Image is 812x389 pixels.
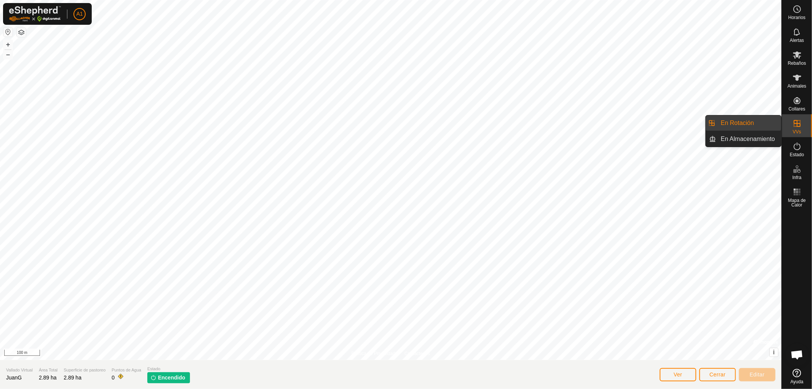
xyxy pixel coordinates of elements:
span: Encendido [158,374,185,382]
li: En Almacenamiento [706,131,781,147]
span: Ayuda [791,379,804,384]
span: Cerrar [710,371,726,378]
span: i [773,349,775,355]
span: En Rotación [721,118,754,128]
span: Estado [147,366,190,372]
a: En Almacenamiento [716,131,782,147]
span: Vallado Virtual [6,367,33,373]
button: Restablecer Mapa [3,27,13,37]
button: Ver [660,368,696,381]
img: encender [150,375,156,381]
span: Estado [790,152,804,157]
span: Horarios [788,15,806,20]
span: A1 [76,10,83,18]
span: JuanG [6,375,22,381]
span: Puntos de Agua [112,367,141,373]
a: Ayuda [782,366,812,387]
button: Editar [739,368,775,381]
span: Alertas [790,38,804,43]
span: 0 [112,375,115,381]
div: Chat abierto [786,343,809,366]
span: Animales [788,84,806,88]
button: – [3,50,13,59]
button: i [770,348,778,357]
button: + [3,40,13,49]
a: Contáctenos [405,350,430,357]
span: Superficie de pastoreo [64,367,105,373]
span: Collares [788,107,805,111]
span: Ver [674,371,683,378]
button: Capas del Mapa [17,28,26,37]
button: Cerrar [699,368,736,381]
span: Área Total [39,367,57,373]
span: 2.89 ha [39,375,57,381]
li: En Rotación [706,115,781,131]
a: En Rotación [716,115,782,131]
span: 2.89 ha [64,375,81,381]
span: Mapa de Calor [784,198,810,207]
span: VVs [793,130,801,134]
span: Infra [792,175,801,180]
img: Logo Gallagher [9,6,61,22]
span: En Almacenamiento [721,134,775,144]
a: Política de Privacidad [351,350,395,357]
span: Rebaños [788,61,806,66]
span: Editar [750,371,765,378]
